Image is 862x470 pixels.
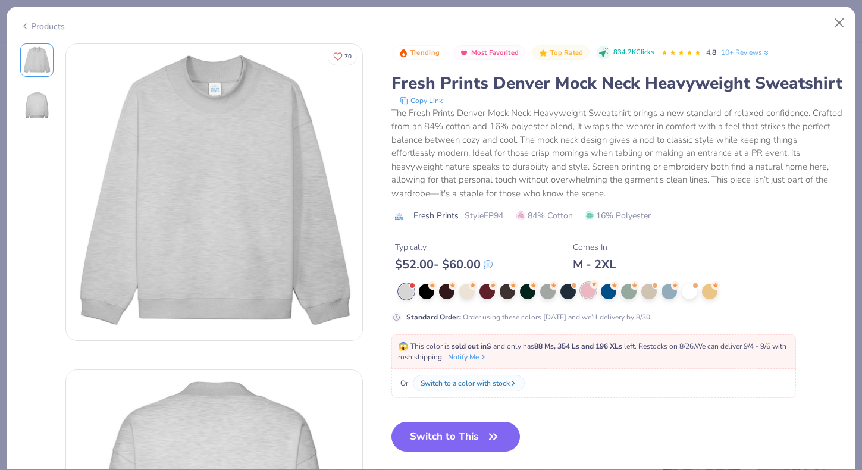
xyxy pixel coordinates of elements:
button: Badge Button [532,45,590,61]
button: Notify Me [448,352,487,362]
button: Switch to a color with stock [413,375,525,391]
span: 84% Cotton [516,209,573,222]
button: Like [328,48,357,65]
div: Products [20,20,65,33]
img: Top Rated sort [538,48,548,58]
div: Switch to a color with stock [421,378,510,388]
img: Front [23,46,51,74]
div: Comes In [573,241,616,253]
strong: sold out in S [452,341,491,351]
span: Or [398,378,408,388]
span: 😱 [398,341,408,352]
span: 834.2K Clicks [613,48,654,58]
div: $ 52.00 - $ 60.00 [395,257,493,272]
span: Style FP94 [465,209,503,222]
button: Switch to This [391,422,521,452]
span: 4.8 [706,48,716,57]
img: Most Favorited sort [459,48,469,58]
span: 16% Polyester [585,209,651,222]
button: copy to clipboard [396,95,446,106]
img: brand logo [391,212,408,221]
span: Most Favorited [471,49,519,56]
div: Typically [395,241,493,253]
div: 4.8 Stars [661,43,701,62]
button: Close [828,12,851,35]
strong: 88 Ms, 354 Ls and 196 XLs [534,341,622,351]
img: Front [66,44,362,340]
div: Fresh Prints Denver Mock Neck Heavyweight Sweatshirt [391,72,842,95]
img: Back [23,91,51,120]
strong: Standard Order : [406,312,461,322]
span: Fresh Prints [413,209,459,222]
span: Top Rated [550,49,584,56]
span: 70 [344,54,352,59]
span: This color is and only has left . Restocks on 8/26. We can deliver 9/4 - 9/6 with rush shipping. [398,341,786,362]
div: Order using these colors [DATE] and we’ll delivery by 8/30. [406,312,652,322]
div: M - 2XL [573,257,616,272]
button: Badge Button [453,45,525,61]
img: Trending sort [399,48,408,58]
div: The Fresh Prints Denver Mock Neck Heavyweight Sweatshirt brings a new standard of relaxed confide... [391,106,842,200]
button: Badge Button [393,45,446,61]
a: 10+ Reviews [721,47,770,58]
span: Trending [410,49,440,56]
